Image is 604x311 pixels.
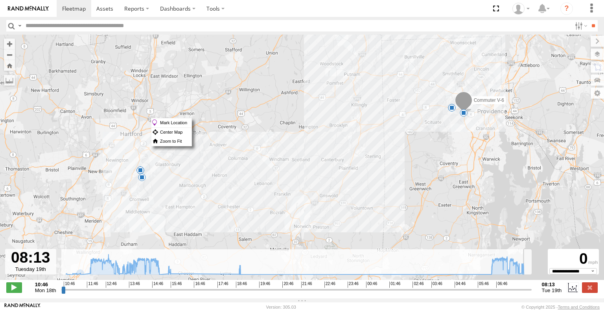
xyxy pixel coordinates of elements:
span: 18:46 [236,282,247,288]
label: Close [582,282,598,293]
label: Mark Location [151,118,192,127]
span: 19:46 [259,282,270,288]
span: 03:46 [431,282,442,288]
span: 16:46 [194,282,205,288]
span: Tue 19th Aug 2025 [542,287,562,293]
a: Terms and Conditions [558,305,600,309]
span: 23:46 [348,282,359,288]
label: Search Query [17,20,23,31]
button: Zoom in [4,39,15,49]
span: Mon 18th Aug 2025 [35,287,56,293]
span: 11:46 [87,282,98,288]
div: Viet Nguyen [510,3,532,15]
span: 12:46 [106,282,117,288]
label: Center Map [151,128,192,137]
label: Measure [4,75,15,86]
span: Commuter V-6 [474,97,504,103]
div: © Copyright 2025 - [521,305,600,309]
span: 17:46 [217,282,228,288]
span: 05:46 [478,282,489,288]
button: Zoom Home [4,60,15,71]
span: 01:46 [389,282,400,288]
label: Zoom to Fit [151,137,192,146]
button: Zoom out [4,49,15,60]
label: Play/Stop [6,282,22,293]
span: 15:46 [171,282,182,288]
span: 06:46 [496,282,507,288]
div: Version: 305.03 [266,305,296,309]
span: 20:46 [282,282,293,288]
div: 0 [549,250,598,268]
span: 14:46 [152,282,163,288]
span: 02:46 [412,282,424,288]
span: 13:46 [129,282,140,288]
i: ? [560,2,573,15]
label: Search Filter Options [572,20,589,31]
strong: 08:13 [542,282,562,287]
span: 22:46 [324,282,335,288]
img: rand-logo.svg [8,6,49,11]
span: 10:46 [64,282,75,288]
span: 04:46 [455,282,466,288]
strong: 10:46 [35,282,56,287]
span: 00:46 [366,282,377,288]
a: Visit our Website [4,303,41,311]
span: 21:46 [301,282,312,288]
label: Map Settings [591,88,604,99]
